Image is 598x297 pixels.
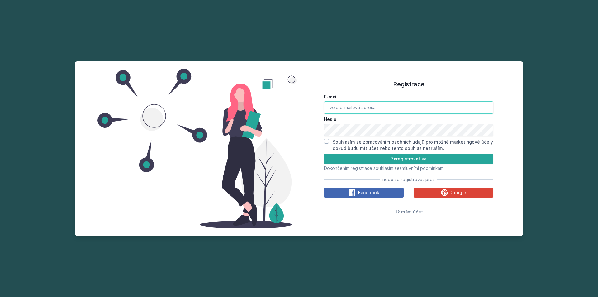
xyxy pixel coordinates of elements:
[324,154,493,164] button: Zaregistrovat se
[394,208,423,215] button: Už mám účet
[394,209,423,214] span: Už mám účet
[324,116,493,122] label: Heslo
[358,189,379,196] span: Facebook
[324,79,493,89] h1: Registrace
[400,165,444,171] a: smluvními podmínkami
[324,94,493,100] label: E-mail
[324,101,493,114] input: Tvoje e-mailová adresa
[324,188,404,198] button: Facebook
[450,189,466,196] span: Google
[324,165,493,171] p: Dokončením registrace souhlasím se .
[414,188,493,198] button: Google
[333,139,493,151] label: Souhlasím se zpracováním osobních údajů pro možné marketingové účely dokud budu mít účet nebo ten...
[382,176,435,183] span: nebo se registrovat přes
